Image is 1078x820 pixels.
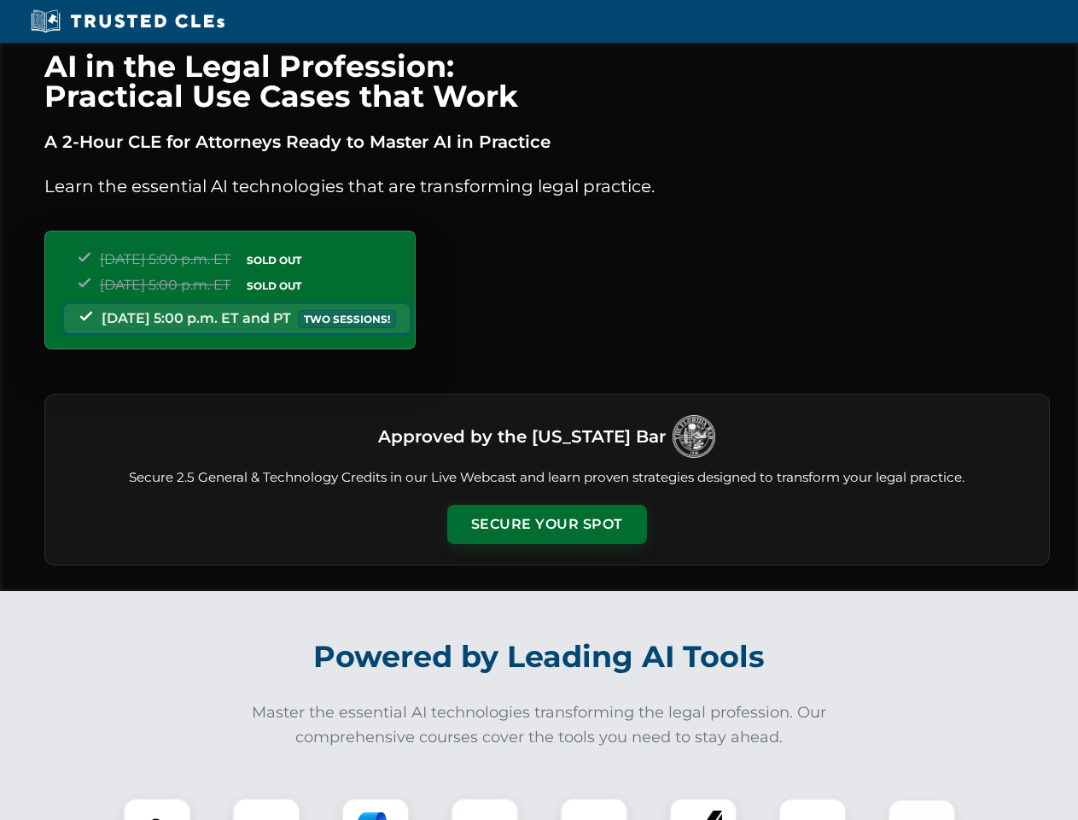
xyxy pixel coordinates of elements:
span: SOLD OUT [241,251,307,269]
h1: AI in the Legal Profession: Practical Use Cases that Work [44,51,1050,111]
p: Secure 2.5 General & Technology Credits in our Live Webcast and learn proven strategies designed ... [66,468,1028,488]
img: Logo [673,415,715,458]
p: Master the essential AI technologies transforming the legal profession. Our comprehensive courses... [241,700,838,750]
p: Learn the essential AI technologies that are transforming legal practice. [44,173,1050,200]
span: SOLD OUT [241,277,307,295]
span: [DATE] 5:00 p.m. ET [100,251,230,267]
h2: Powered by Leading AI Tools [67,627,1012,687]
button: Secure Your Spot [447,505,647,544]
img: Trusted CLEs [26,9,230,34]
p: A 2-Hour CLE for Attorneys Ready to Master AI in Practice [44,128,1050,155]
span: [DATE] 5:00 p.m. ET [100,277,230,293]
h3: Approved by the [US_STATE] Bar [378,421,666,452]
